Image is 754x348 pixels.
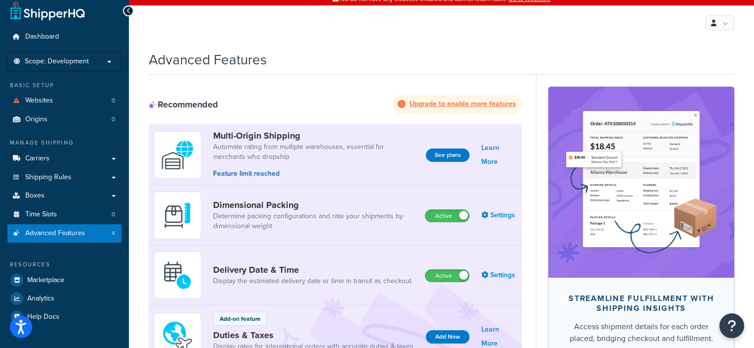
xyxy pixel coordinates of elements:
[112,97,115,105] span: 0
[425,210,469,222] label: Active
[7,205,121,224] a: Time Slots0
[25,97,53,105] span: Websites
[149,50,267,69] h1: Advanced Features
[7,28,121,46] a: Dashboard
[564,321,718,345] div: Access shipment details for each order placed, bridging checkout and fulfillment.
[7,271,121,289] a: Marketplace
[7,110,121,129] a: Origins0
[7,187,121,205] a: Boxes
[25,33,59,41] span: Dashboard
[409,99,516,109] strong: Upgrade to enable more features
[7,92,121,110] a: Websites0
[160,138,195,172] img: WatD5o0RtDAAAAAElFTkSuQmCC
[481,141,517,169] a: Learn More
[25,192,45,200] span: Boxes
[25,57,89,66] span: Scope: Development
[213,199,417,210] a: Dimensional Packing
[563,101,719,263] img: feature-image-si-e24932ea9b9fcd0ff835db86be1ff8d589347e8876e1638d903ea230a36726be.png
[7,168,121,187] a: Shipping Rules
[160,258,195,293] img: gfkeb5ejjkALwAAAABJRU5ErkJggg==
[27,276,64,285] span: Marketplace
[213,130,418,141] a: Multi-Origin Shipping
[27,295,55,303] span: Analytics
[213,264,413,275] a: Delivery Date & Time
[426,149,469,162] button: See plans
[7,290,121,307] a: Analytics
[564,294,718,313] div: Streamline Fulfillment with Shipping Insights
[7,224,121,243] a: Advanced Features4
[481,268,517,282] a: Settings
[7,224,121,243] li: Advanced Features
[25,210,57,219] span: Time Slots
[7,308,121,326] a: Help Docs
[7,81,121,90] div: Basic Setup
[112,115,115,124] span: 0
[213,330,418,341] a: Duties & Taxes
[112,210,115,219] span: 0
[213,142,418,162] a: Automate rating from multiple warehouses, essential for merchants who dropship
[149,99,218,110] div: Recommended
[25,229,85,238] span: Advanced Features
[425,270,469,282] label: Active
[160,198,195,233] img: DTVBYsAAAAAASUVORK5CYII=
[426,330,469,344] button: Add Now
[213,276,413,286] a: Display the estimated delivery date or time in transit as checkout.
[7,260,121,269] div: Resources
[481,208,517,222] a: Settings
[213,168,418,179] p: Feature limit reached
[25,115,48,124] span: Origins
[27,313,59,321] span: Help Docs
[7,205,121,224] li: Time Slots
[112,229,115,238] span: 4
[7,139,121,147] div: Manage Shipping
[7,110,121,129] li: Origins
[7,149,121,168] a: Carriers
[213,211,417,231] a: Determine packing configurations and rate your shipments by dimensional weight
[220,314,261,323] p: Add-on feature
[25,154,50,163] span: Carriers
[25,173,71,182] span: Shipping Rules
[719,313,744,338] button: Open Resource Center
